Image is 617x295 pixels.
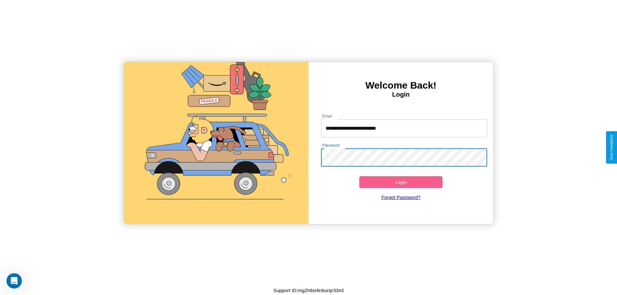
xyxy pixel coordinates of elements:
img: gif [124,62,308,224]
iframe: Intercom live chat [6,273,22,289]
button: Login [359,176,443,188]
div: Give Feedback [609,134,614,161]
h3: Welcome Back! [308,80,493,91]
label: Password [322,143,339,148]
p: Support ID: mg2h6sr6nburqr33ml [273,286,344,295]
label: Email [322,113,332,119]
a: Forgot Password? [318,188,484,206]
h4: Login [308,91,493,98]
